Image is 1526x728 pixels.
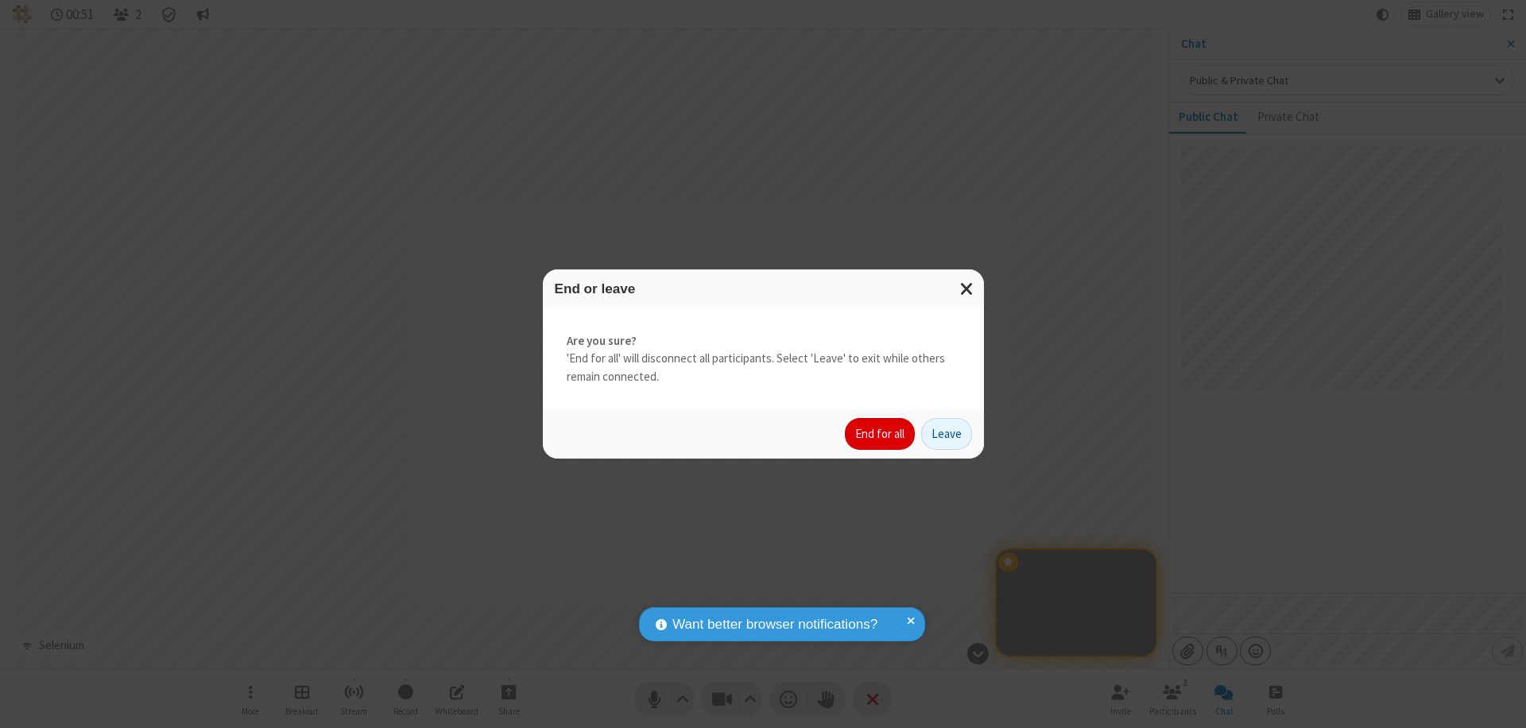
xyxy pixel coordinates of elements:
button: End for all [845,418,915,450]
h3: End or leave [555,281,972,296]
button: Leave [921,418,972,450]
span: Want better browser notifications? [672,614,877,635]
strong: Are you sure? [567,332,960,350]
button: Close modal [951,269,984,308]
div: 'End for all' will disconnect all participants. Select 'Leave' to exit while others remain connec... [543,308,984,410]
